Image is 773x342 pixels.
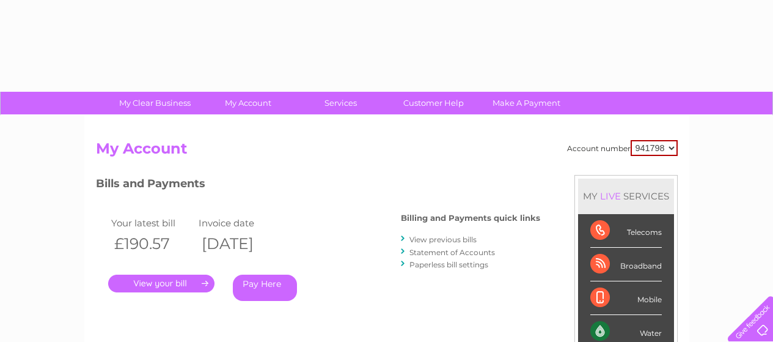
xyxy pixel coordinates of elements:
div: Mobile [590,281,662,315]
div: Account number [567,140,678,156]
h4: Billing and Payments quick links [401,214,540,223]
a: . [108,275,214,292]
h2: My Account [96,140,678,163]
th: [DATE] [196,231,284,256]
td: Your latest bill [108,215,196,231]
td: Invoice date [196,215,284,231]
div: LIVE [598,190,623,202]
a: View previous bills [409,235,477,244]
a: Pay Here [233,275,297,301]
h3: Bills and Payments [96,175,540,196]
a: Make A Payment [476,92,577,114]
div: Broadband [590,248,662,281]
div: Telecoms [590,214,662,248]
a: My Account [197,92,298,114]
a: My Clear Business [104,92,205,114]
div: MY SERVICES [578,179,674,214]
a: Customer Help [383,92,484,114]
a: Paperless bill settings [409,260,488,269]
a: Statement of Accounts [409,248,495,257]
th: £190.57 [108,231,196,256]
a: Services [290,92,391,114]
